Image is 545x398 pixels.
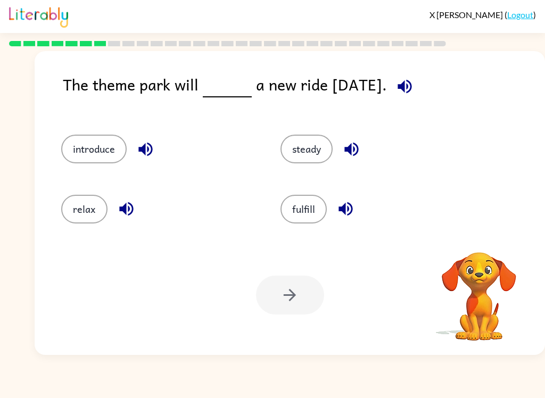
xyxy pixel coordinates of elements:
[9,4,68,28] img: Literably
[430,10,536,20] div: ( )
[507,10,533,20] a: Logout
[61,195,108,223] button: relax
[63,72,545,113] div: The theme park will a new ride [DATE].
[280,195,327,223] button: fulfill
[61,135,127,163] button: introduce
[280,135,333,163] button: steady
[426,236,532,342] video: Your browser must support playing .mp4 files to use Literably. Please try using another browser.
[430,10,505,20] span: X [PERSON_NAME]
